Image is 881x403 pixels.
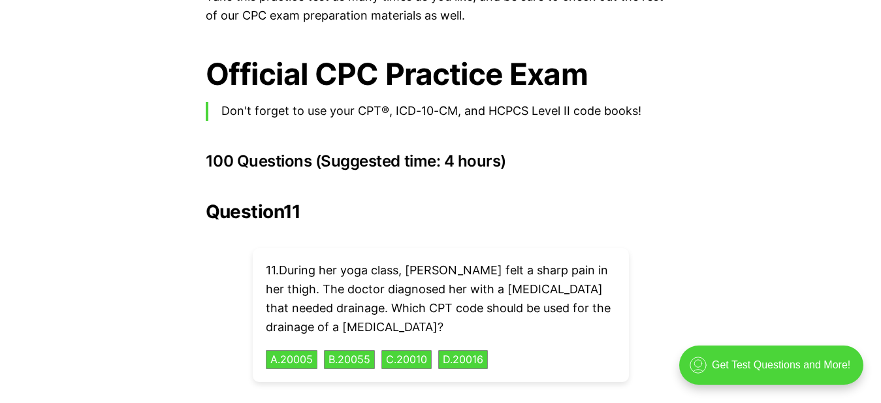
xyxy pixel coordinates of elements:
[266,261,616,336] p: 11 . During her yoga class, [PERSON_NAME] felt a sharp pain in her thigh. The doctor diagnosed he...
[266,350,317,370] button: A.20005
[381,350,432,370] button: C.20010
[438,350,488,370] button: D.20016
[206,57,676,91] h1: Official CPC Practice Exam
[668,339,881,403] iframe: portal-trigger
[206,152,676,170] h3: 100 Questions (Suggested time: 4 hours)
[206,201,676,222] h2: Question 11
[206,102,676,121] blockquote: Don't forget to use your CPT®, ICD-10-CM, and HCPCS Level II code books!
[324,350,375,370] button: B.20055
